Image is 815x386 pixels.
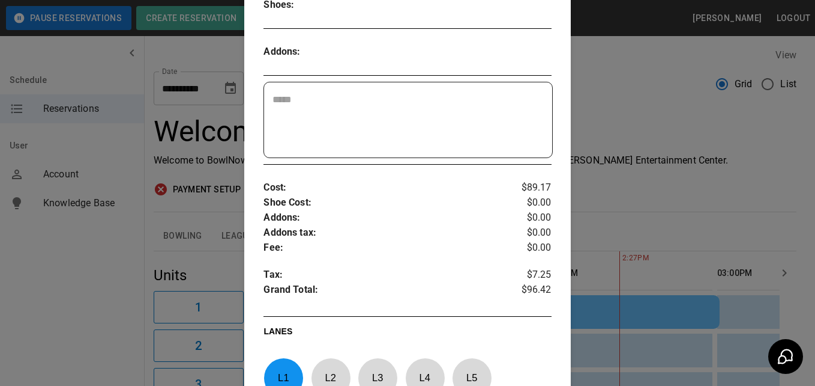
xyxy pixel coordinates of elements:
[504,180,552,195] p: $89.17
[504,283,552,301] p: $96.42
[263,325,551,342] p: LANES
[263,225,503,240] p: Addons tax :
[263,283,503,301] p: Grand Total :
[263,180,503,195] p: Cost :
[263,195,503,210] p: Shoe Cost :
[504,195,552,210] p: $0.00
[504,240,552,256] p: $0.00
[263,268,503,283] p: Tax :
[263,44,335,60] p: Addons :
[263,240,503,256] p: Fee :
[504,225,552,240] p: $0.00
[504,268,552,283] p: $7.25
[263,210,503,225] p: Addons :
[504,210,552,225] p: $0.00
